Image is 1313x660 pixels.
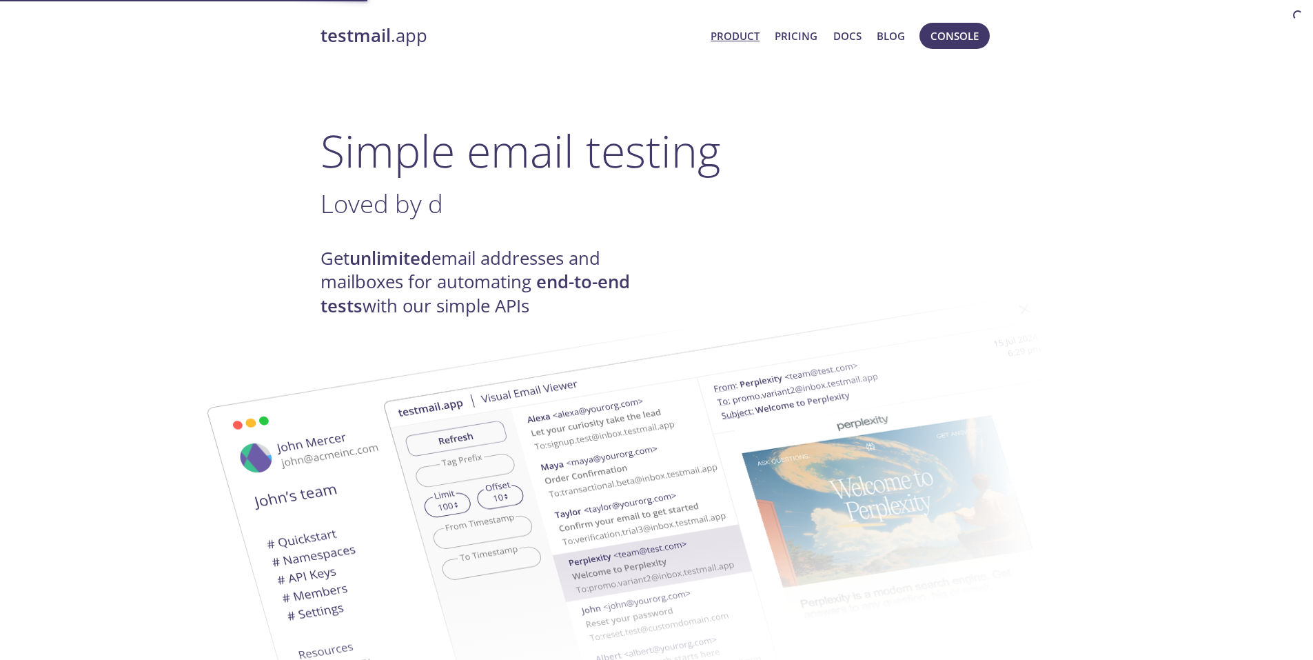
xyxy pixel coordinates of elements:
h4: Get email addresses and mailboxes for automating with our simple APIs [320,247,657,318]
h1: Simple email testing [320,124,993,177]
button: Console [919,23,990,49]
span: Console [930,27,979,45]
a: Docs [833,27,862,45]
strong: unlimited [349,246,431,270]
span: Loved by d [320,186,443,221]
a: testmail.app [320,24,700,48]
a: Product [711,27,760,45]
strong: testmail [320,23,391,48]
strong: end-to-end tests [320,270,630,317]
a: Pricing [775,27,817,45]
a: Blog [877,27,905,45]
